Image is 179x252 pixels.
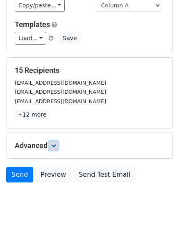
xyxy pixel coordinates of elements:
small: [EMAIL_ADDRESS][DOMAIN_NAME] [15,80,106,86]
small: [EMAIL_ADDRESS][DOMAIN_NAME] [15,98,106,104]
a: Templates [15,20,50,29]
a: Send Test Email [73,167,136,182]
a: Preview [35,167,71,182]
h5: 15 Recipients [15,66,164,75]
h5: Advanced [15,141,164,150]
a: Load... [15,32,46,45]
a: Send [6,167,33,182]
iframe: Chat Widget [138,213,179,252]
button: Save [59,32,80,45]
small: [EMAIL_ADDRESS][DOMAIN_NAME] [15,89,106,95]
a: +12 more [15,110,49,120]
